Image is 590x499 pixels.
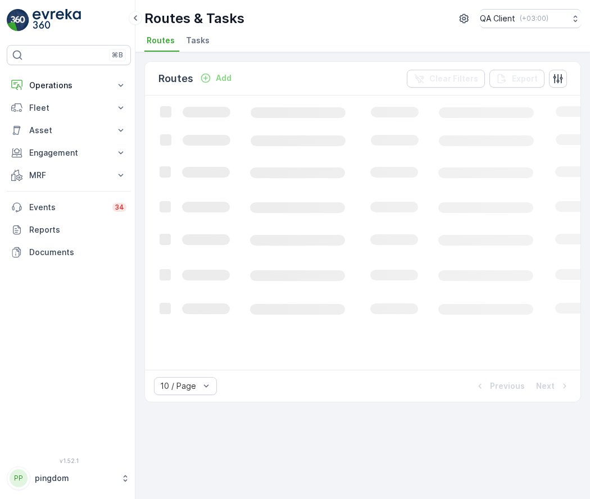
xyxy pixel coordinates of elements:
button: Previous [473,379,526,393]
p: Next [536,380,555,392]
span: Tasks [186,35,210,46]
p: Routes [158,71,193,87]
span: v 1.52.1 [7,457,131,464]
img: logo [7,9,29,31]
div: PP [10,469,28,487]
a: Events34 [7,196,131,219]
button: Fleet [7,97,131,119]
button: Asset [7,119,131,142]
p: Engagement [29,147,108,158]
p: Asset [29,125,108,136]
button: Add [196,71,236,85]
button: PPpingdom [7,466,131,490]
button: Operations [7,74,131,97]
button: Next [535,379,571,393]
p: Clear Filters [429,73,478,84]
span: Routes [147,35,175,46]
a: Reports [7,219,131,241]
p: Documents [29,247,126,258]
a: Documents [7,241,131,264]
button: QA Client(+03:00) [480,9,581,28]
button: Clear Filters [407,70,485,88]
p: Fleet [29,102,108,114]
p: 34 [115,203,124,212]
p: Reports [29,224,126,235]
p: Operations [29,80,108,91]
p: Previous [490,380,525,392]
button: Export [489,70,544,88]
p: Events [29,202,106,213]
button: MRF [7,164,131,187]
p: ⌘B [112,51,123,60]
button: Engagement [7,142,131,164]
p: MRF [29,170,108,181]
img: logo_light-DOdMpM7g.png [33,9,81,31]
p: Routes & Tasks [144,10,244,28]
p: Add [216,72,232,84]
p: Export [512,73,538,84]
p: pingdom [35,473,115,484]
p: QA Client [480,13,515,24]
p: ( +03:00 ) [520,14,548,23]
